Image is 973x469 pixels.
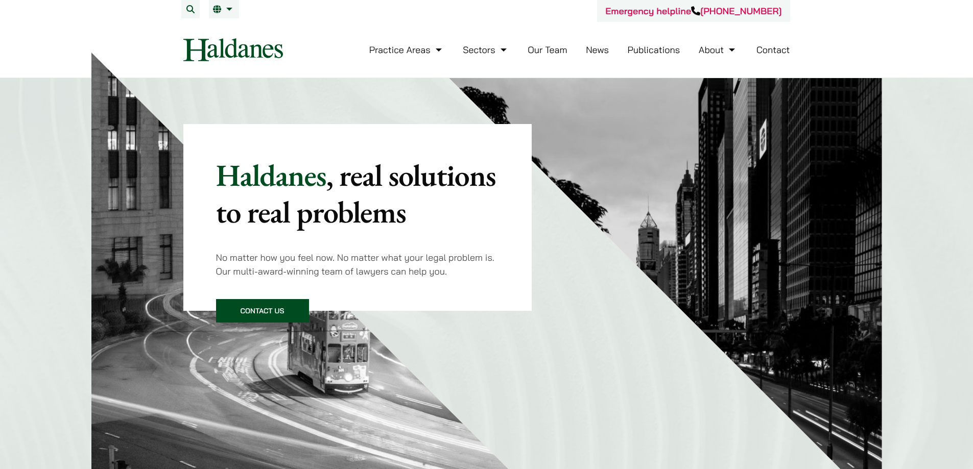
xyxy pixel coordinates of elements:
a: Publications [628,44,680,56]
p: Haldanes [216,157,500,230]
a: Contact [756,44,790,56]
a: Contact Us [216,299,309,323]
a: Our Team [528,44,567,56]
a: About [699,44,738,56]
a: Practice Areas [369,44,444,56]
a: Sectors [463,44,509,56]
img: Logo of Haldanes [183,38,283,61]
a: News [586,44,609,56]
p: No matter how you feel now. No matter what your legal problem is. Our multi-award-winning team of... [216,251,500,278]
a: EN [213,5,235,13]
a: Emergency helpline[PHONE_NUMBER] [605,5,781,17]
mark: , real solutions to real problems [216,155,496,232]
